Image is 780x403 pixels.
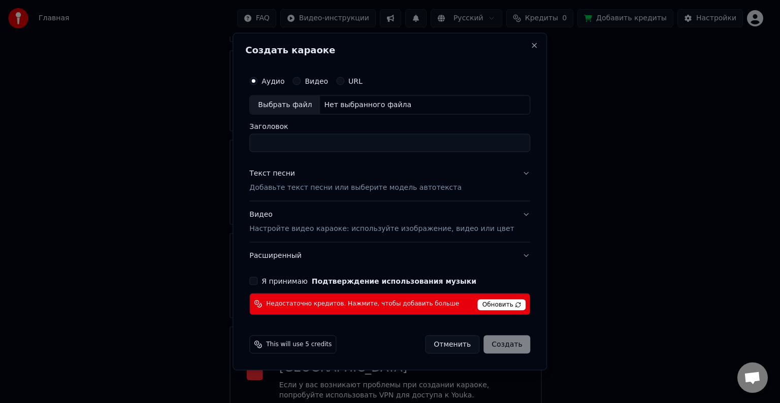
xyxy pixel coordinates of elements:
[249,242,530,268] button: Расширенный
[266,300,459,308] span: Недостаточно кредитов. Нажмите, чтобы добавить больше
[312,277,476,284] button: Я принимаю
[249,210,514,234] div: Видео
[262,277,476,284] label: Я принимаю
[249,160,530,201] button: Текст песниДобавьте текст песни или выберите модель автотекста
[249,201,530,242] button: ВидеоНастройте видео караоке: используйте изображение, видео или цвет
[249,183,462,193] p: Добавьте текст песни или выберите модель автотекста
[305,78,328,85] label: Видео
[425,335,479,353] button: Отменить
[250,96,320,114] div: Выбрать файл
[249,223,514,233] p: Настройте видео караоке: используйте изображение, видео или цвет
[478,299,526,310] span: Обновить
[249,123,530,130] label: Заголовок
[249,169,295,179] div: Текст песни
[245,46,534,55] h2: Создать караоке
[262,78,284,85] label: Аудио
[266,340,332,348] span: This will use 5 credits
[348,78,363,85] label: URL
[320,100,415,110] div: Нет выбранного файла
